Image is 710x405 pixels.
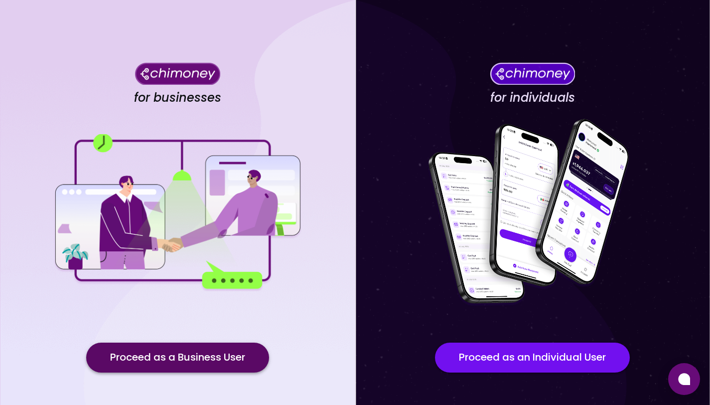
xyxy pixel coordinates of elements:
[668,363,700,395] button: Open chat window
[53,134,302,291] img: for businesses
[134,90,221,105] h4: for businesses
[135,62,220,85] img: Chimoney for businesses
[86,343,269,373] button: Proceed as a Business User
[435,343,630,373] button: Proceed as an Individual User
[490,90,575,105] h4: for individuals
[408,113,657,313] img: for individuals
[490,62,575,85] img: Chimoney for individuals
